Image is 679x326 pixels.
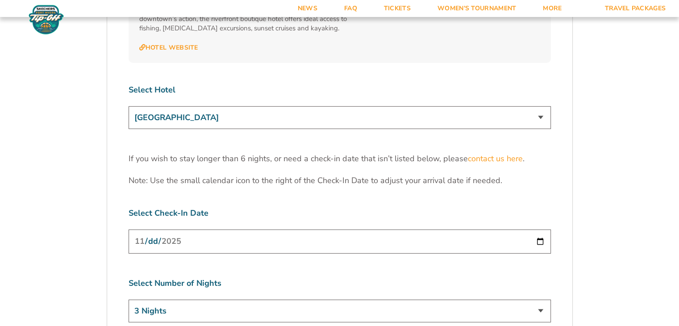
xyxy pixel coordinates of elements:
img: Fort Myers Tip-Off [27,4,66,35]
p: Note: Use the small calendar icon to the right of the Check-In Date to adjust your arrival date i... [129,175,551,186]
a: Hotel Website [139,44,198,52]
label: Select Hotel [129,84,551,96]
a: contact us here [468,153,523,164]
label: Select Check-In Date [129,208,551,219]
p: If you wish to stay longer than 6 nights, or need a check-in date that isn’t listed below, please . [129,153,551,164]
label: Select Number of Nights [129,278,551,289]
